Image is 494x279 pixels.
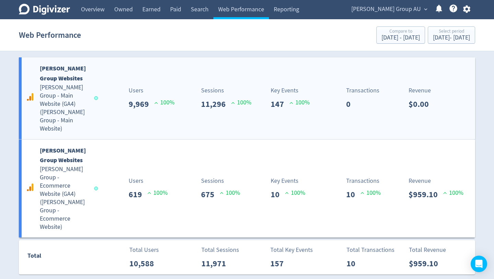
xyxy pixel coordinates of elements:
[271,98,290,110] p: 147
[26,93,34,101] svg: Google Analytics
[428,26,475,44] button: Select period[DATE]- [DATE]
[346,257,361,270] p: 10
[346,86,379,95] p: Transactions
[290,98,310,107] p: 100 %
[409,188,443,201] p: $959.10
[129,188,148,201] p: 619
[154,98,175,107] p: 100 %
[94,96,100,100] span: Data last synced: 18 Aug 2025, 12:02am (AEST)
[346,188,361,201] p: 10
[40,165,88,231] h5: [PERSON_NAME] Group - Ecommerce Website (GA4) ( [PERSON_NAME] Group - Ecommerce Website )
[201,86,251,95] p: Sessions
[346,98,356,110] p: 0
[19,24,81,46] h1: Web Performance
[349,4,429,15] button: [PERSON_NAME] Group AU
[270,257,289,270] p: 157
[271,176,305,186] p: Key Events
[201,176,240,186] p: Sessions
[381,35,420,41] div: [DATE] - [DATE]
[409,257,444,270] p: $959.10
[201,257,232,270] p: 11,971
[285,188,305,198] p: 100 %
[433,29,470,35] div: Select period
[19,139,475,238] a: [PERSON_NAME] Group Websites[PERSON_NAME] Group - Ecommerce Website (GA4)([PERSON_NAME] Group - E...
[94,187,100,190] span: Data last synced: 18 Aug 2025, 12:02am (AEST)
[270,245,313,255] p: Total Key Events
[271,188,285,201] p: 10
[471,256,487,272] div: Open Intercom Messenger
[361,188,381,198] p: 100 %
[201,188,220,201] p: 675
[423,6,429,12] span: expand_more
[129,257,160,270] p: 10,588
[433,35,470,41] div: [DATE] - [DATE]
[346,176,381,186] p: Transactions
[129,86,175,95] p: Users
[376,26,425,44] button: Compare to[DATE] - [DATE]
[443,188,463,198] p: 100 %
[231,98,251,107] p: 100 %
[27,251,95,264] div: Total
[409,86,434,95] p: Revenue
[129,176,168,186] p: Users
[201,98,231,110] p: 11,296
[129,245,160,255] p: Total Users
[409,98,434,110] p: $0.00
[129,98,154,110] p: 9,969
[346,245,395,255] p: Total Transactions
[220,188,240,198] p: 100 %
[40,146,86,165] b: [PERSON_NAME] Group Websites
[19,57,475,139] a: [PERSON_NAME] Group Websites[PERSON_NAME] Group - Main Website (GA4)([PERSON_NAME] Group - Main W...
[409,176,463,186] p: Revenue
[351,4,421,15] span: [PERSON_NAME] Group AU
[40,64,86,82] b: [PERSON_NAME] Group Websites
[271,86,310,95] p: Key Events
[381,29,420,35] div: Compare to
[148,188,168,198] p: 100 %
[40,83,88,133] h5: [PERSON_NAME] Group - Main Website (GA4) ( [PERSON_NAME] Group - Main Website )
[409,245,446,255] p: Total Revenue
[201,245,239,255] p: Total Sessions
[26,183,34,191] svg: Google Analytics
